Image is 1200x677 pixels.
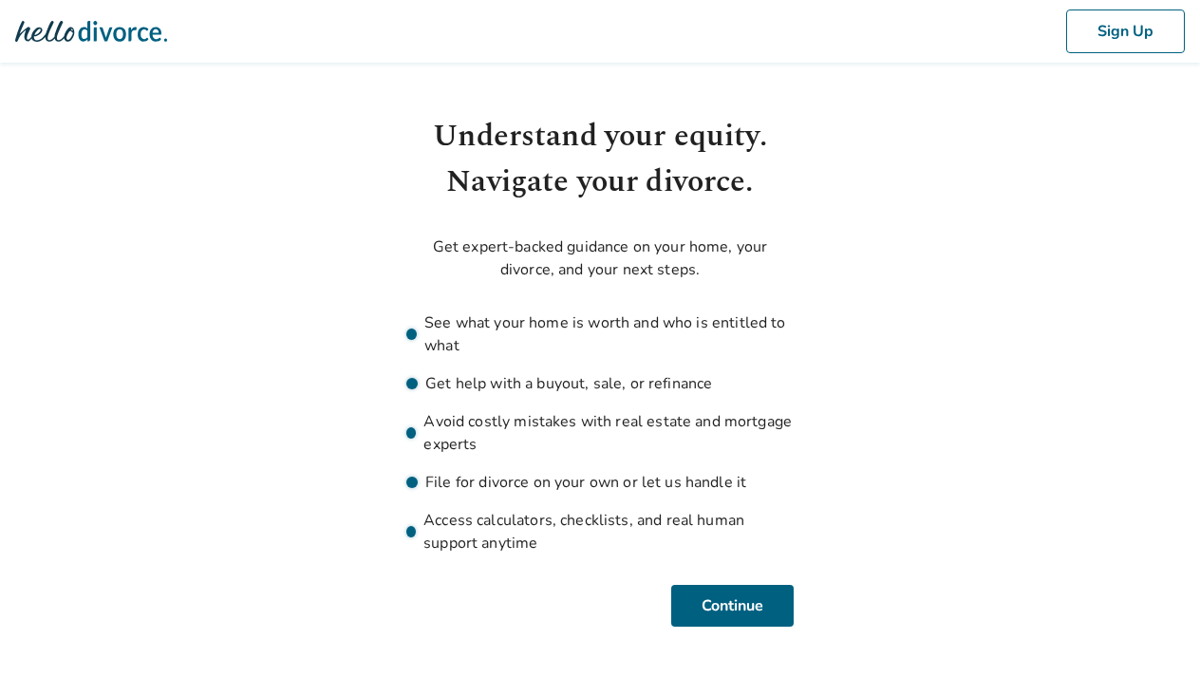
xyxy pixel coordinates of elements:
li: Access calculators, checklists, and real human support anytime [406,509,794,555]
img: Hello Divorce Logo [15,12,167,50]
h1: Understand your equity. Navigate your divorce. [406,114,794,205]
li: Avoid costly mistakes with real estate and mortgage experts [406,410,794,456]
li: File for divorce on your own or let us handle it [406,471,794,494]
button: Continue [671,585,794,627]
p: Get expert-backed guidance on your home, your divorce, and your next steps. [406,235,794,281]
li: Get help with a buyout, sale, or refinance [406,372,794,395]
li: See what your home is worth and who is entitled to what [406,311,794,357]
button: Sign Up [1066,9,1185,53]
